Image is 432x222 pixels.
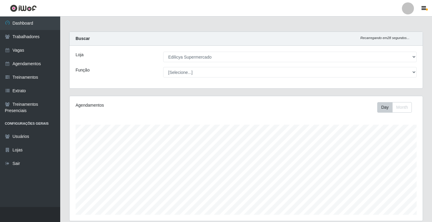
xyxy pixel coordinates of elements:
[377,102,412,113] div: First group
[76,67,90,73] label: Função
[76,52,83,58] label: Loja
[360,36,409,40] i: Recarregando em 28 segundos...
[392,102,412,113] button: Month
[377,102,393,113] button: Day
[76,102,213,108] div: Agendamentos
[76,36,90,41] strong: Buscar
[377,102,417,113] div: Toolbar with button groups
[10,5,37,12] img: CoreUI Logo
